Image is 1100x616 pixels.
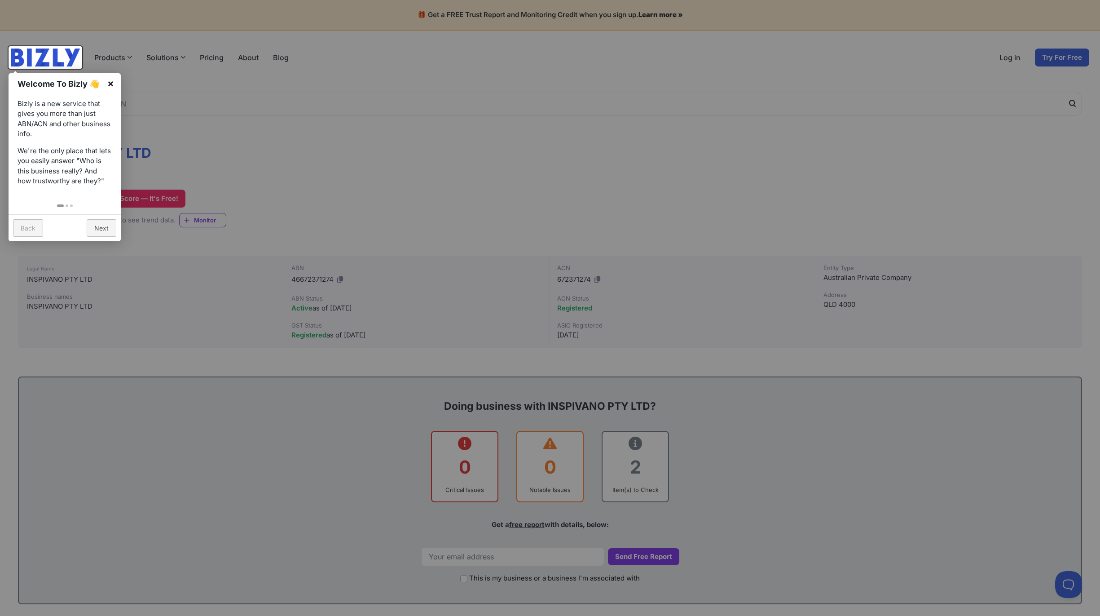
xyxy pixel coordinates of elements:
a: Back [13,219,43,237]
a: Next [87,219,116,237]
p: Bizly is a new service that gives you more than just ABN/ACN and other business info. [18,99,112,139]
h1: Welcome To Bizly 👋 [18,78,102,90]
p: We're the only place that lets you easily answer "Who is this business really? And how trustworth... [18,146,112,186]
a: × [101,73,121,93]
